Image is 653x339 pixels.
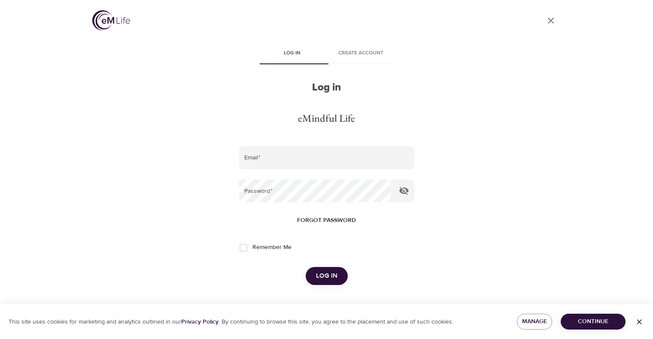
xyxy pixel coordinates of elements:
[541,10,561,31] a: close
[294,213,359,228] button: Forgot password
[263,49,322,58] span: Log in
[297,215,356,226] span: Forgot password
[306,267,348,285] button: Log in
[568,316,619,327] span: Continue
[524,316,546,327] span: Manage
[239,44,414,64] div: disabled tabs example
[181,318,219,326] a: Privacy Policy
[92,10,130,30] img: logo
[252,243,292,252] span: Remember Me
[316,270,337,282] span: Log in
[561,314,626,330] button: Continue
[332,49,390,58] span: Create account
[298,111,355,126] div: eMindful Life
[239,81,414,94] h2: Log in
[517,314,553,330] button: Manage
[319,302,335,312] div: OR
